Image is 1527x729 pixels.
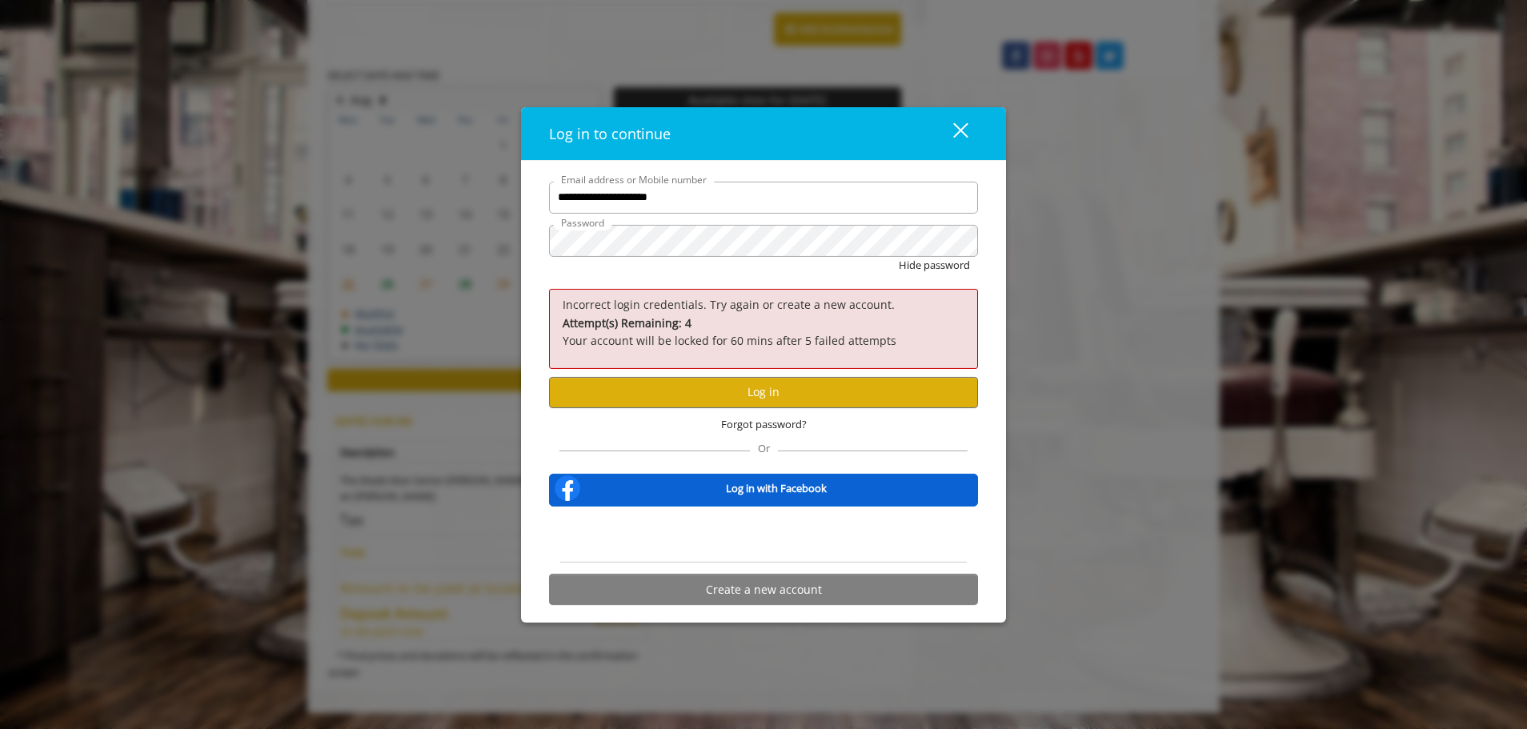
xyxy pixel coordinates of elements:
[899,256,970,273] button: Hide password
[553,214,612,230] label: Password
[935,122,967,146] div: close dialog
[924,117,978,150] button: close dialog
[549,574,978,605] button: Create a new account
[553,171,715,186] label: Email address or Mobile number
[549,376,978,407] button: Log in
[563,297,895,312] span: Incorrect login credentials. Try again or create a new account.
[726,480,827,497] b: Log in with Facebook
[750,441,778,455] span: Or
[549,224,978,256] input: Password
[721,416,807,433] span: Forgot password?
[551,472,583,504] img: facebook-logo
[563,315,691,330] b: Attempt(s) Remaining: 4
[549,123,671,142] span: Log in to continue
[549,181,978,213] input: Email address or Mobile number
[563,314,964,350] p: Your account will be locked for 60 mins after 5 failed attempts
[683,517,845,552] iframe: Sign in with Google Button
